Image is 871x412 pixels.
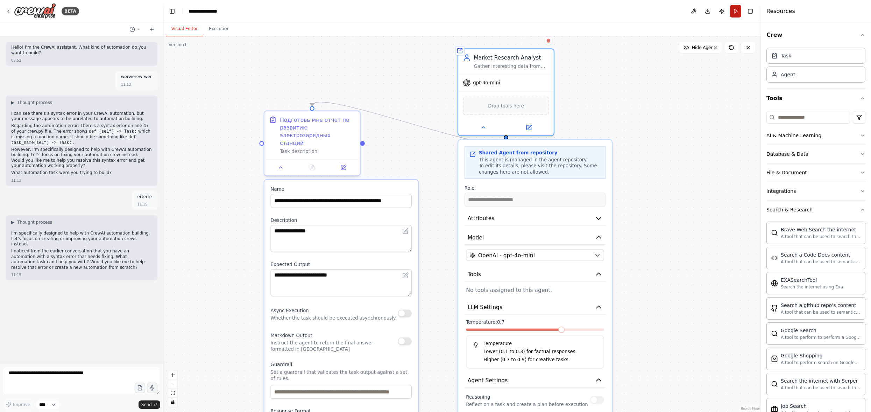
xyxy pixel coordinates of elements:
button: Search & Research [766,201,865,219]
p: Reflect on a task and create a plan before execution [466,401,588,408]
div: Google Shopping [781,352,861,359]
button: Tools [465,267,606,281]
button: Hide right sidebar [745,6,755,16]
button: Start a new chat [146,25,157,34]
button: Open in side panel [330,163,357,172]
p: What automation task were you trying to build? [11,170,152,176]
button: ▶Thought process [11,100,52,105]
img: GithubSearchTool [771,305,778,312]
span: Temperature: 0.7 [466,319,504,326]
p: Whether the task should be executed asynchronously. [271,315,397,321]
img: CodeDocsSearchTool [771,254,778,261]
div: Search a Code Docs content [781,251,861,258]
span: Drop tools here [488,102,524,110]
p: I noticed from the earlier conversation that you have an automation with a syntax error that need... [11,249,152,270]
button: Database & Data [766,145,865,163]
button: fit view [168,389,177,398]
span: Thought process [17,100,52,105]
label: Description [271,217,412,223]
div: Shared Agent from repository [479,149,601,156]
span: This agent is managed in the agent repository. [479,157,588,163]
button: Open in editor [401,226,410,236]
p: werwerewrwer [121,74,152,80]
div: Task [781,52,791,59]
div: 11:15 [137,202,148,207]
p: Higher (0.7 to 0.9) for creative tasks. [483,356,597,364]
button: Crew [766,25,865,45]
label: Name [271,186,412,193]
span: Tools [468,270,481,278]
g: Edge from f1df36ce-ef54-499a-81bb-9aab03e64dff to b14caca8-3f25-4734-b6c4-108ec5b27e19 [308,98,510,148]
p: No tools assigned to this agent. [466,286,604,294]
div: Gather interesting data from internet [474,63,549,69]
img: SerpApiGoogleSearchTool [771,330,778,337]
div: Job Search [781,403,861,410]
button: Open in editor [401,271,410,280]
span: Hide Agents [692,45,717,50]
span: Attributes [468,215,495,222]
button: Upload files [135,383,145,393]
div: Version 1 [169,42,187,48]
div: Task description [280,148,355,155]
img: SerpApiGoogleShoppingTool [771,355,778,362]
label: Role [465,185,606,191]
button: Execution [203,22,235,36]
code: def task_name(self) -> Task: [11,134,136,146]
p: I can see there's a syntax error in your CrewAI automation, but your message appears to be unrela... [11,111,152,122]
p: I'm specifically designed to help with CrewAI automation building. Let's focus on creating or imp... [11,231,152,247]
span: LLM Settings [468,303,502,311]
div: EXASearchTool [781,277,843,284]
button: No output available [296,163,328,172]
div: Crew [766,45,865,88]
code: def (self) -> Task: [87,128,138,135]
img: SerperDevTool [771,380,778,387]
button: Hide left sidebar [167,6,177,16]
div: A tool that can be used to semantic search a query from a github repo's content. This is not the ... [781,309,861,315]
span: Improve [13,402,30,407]
span: Markdown Output [271,333,312,338]
p: Hello! I'm the CrewAI assistant. What kind of automation do you want to build? [11,45,152,56]
span: Async Execution [271,308,309,314]
span: To edit its details, please visit the repository. Some changes here are not allowed. [479,163,597,175]
div: Подготовь мне отчет по развитию электрозарядных станций [280,116,355,147]
div: 11:13 [11,178,21,183]
nav: breadcrumb [189,8,224,15]
div: Integrations [766,188,796,195]
div: A tool that can be used to semantic search a query from a Code Docs content. [781,259,861,265]
span: Agent Settings [468,376,508,384]
div: Brave Web Search the internet [781,226,861,233]
p: Regarding the automation error: There's a syntax error on line 47 of your crew.py file. The error... [11,123,152,146]
div: Agent [781,71,795,78]
label: Guardrail [271,362,412,368]
div: Market Research Analyst [474,54,549,62]
button: Hide Agents [679,42,722,53]
button: Open in side panel [507,123,551,132]
div: 11:13 [121,82,131,87]
span: gpt-4o-mini [473,80,500,86]
button: Improve [3,400,33,409]
div: File & Document [766,169,807,176]
div: Market Research AnalystGather interesting data from internetgpt-4o-miniDrop tools hereShared Agen... [458,48,554,136]
div: Search & Research [766,206,813,213]
button: Integrations [766,182,865,200]
a: React Flow attribution [741,407,760,411]
span: Send [141,402,152,407]
button: zoom in [168,370,177,379]
h5: Temperature [473,341,597,347]
button: ▶Thought process [11,219,52,225]
h4: Resources [766,7,795,15]
div: Database & Data [766,151,808,158]
span: OpenAI - gpt-4o-mini [478,251,535,259]
div: 09:52 [11,58,21,63]
div: 11:15 [11,272,21,278]
button: Tools [766,89,865,108]
span: Model [468,233,484,241]
div: Search a github repo's content [781,302,861,309]
img: EXASearchTool [771,280,778,287]
div: A tool to perform to perform a Google search with a search_query. [781,335,861,340]
div: Google Search [781,327,861,334]
div: Search the internet with Serper [781,377,861,384]
button: AI & Machine Learning [766,126,865,145]
span: Thought process [17,219,52,225]
span: ▶ [11,219,14,225]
